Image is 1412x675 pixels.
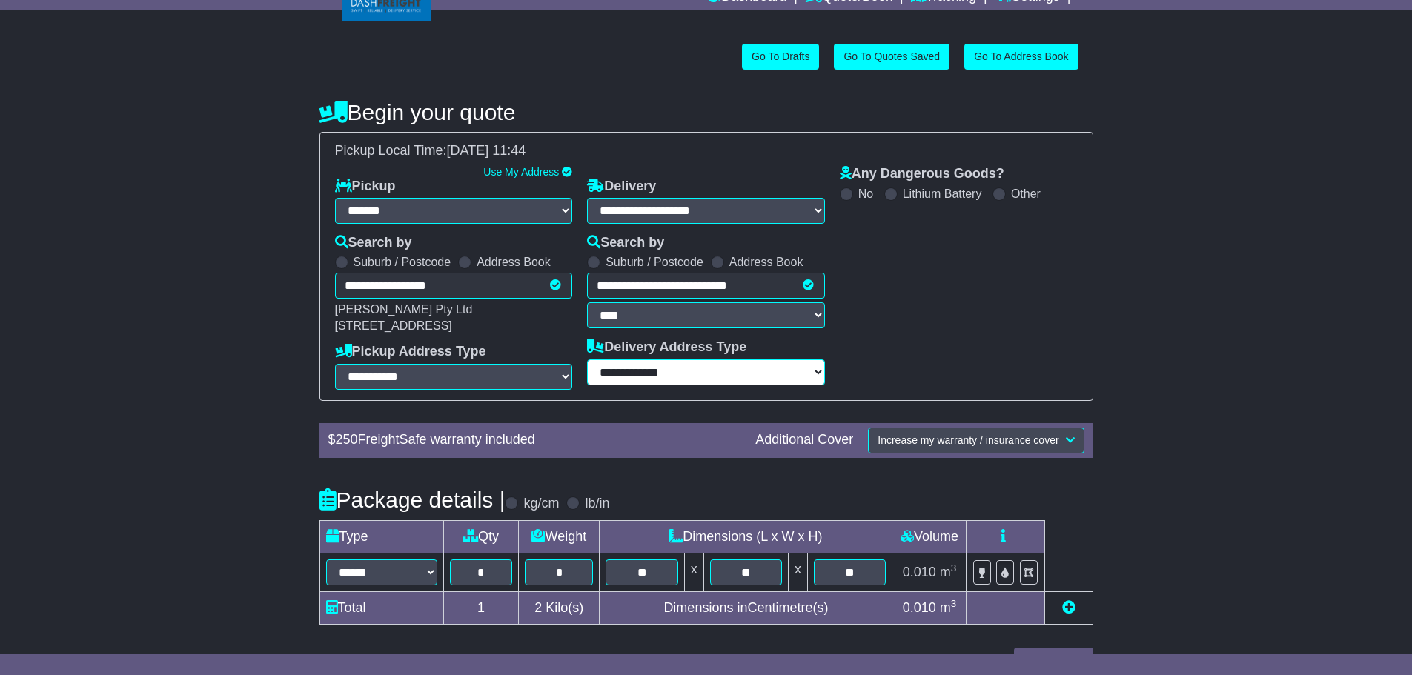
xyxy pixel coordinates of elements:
[951,562,957,573] sup: 3
[354,255,451,269] label: Suburb / Postcode
[789,553,808,591] td: x
[319,100,1093,124] h4: Begin your quote
[321,432,749,448] div: $ FreightSafe warranty included
[328,143,1085,159] div: Pickup Local Time:
[336,432,358,447] span: 250
[940,600,957,615] span: m
[335,235,412,251] label: Search by
[443,520,519,553] td: Qty
[878,434,1058,446] span: Increase my warranty / insurance cover
[940,565,957,579] span: m
[587,235,664,251] label: Search by
[834,44,949,70] a: Go To Quotes Saved
[319,488,506,512] h4: Package details |
[600,591,892,624] td: Dimensions in Centimetre(s)
[840,166,1004,182] label: Any Dangerous Goods?
[600,520,892,553] td: Dimensions (L x W x H)
[335,303,473,316] span: [PERSON_NAME] Pty Ltd
[587,179,656,195] label: Delivery
[964,44,1078,70] a: Go To Address Book
[319,520,443,553] td: Type
[477,255,551,269] label: Address Book
[951,598,957,609] sup: 3
[443,591,519,624] td: 1
[748,432,861,448] div: Additional Cover
[519,591,600,624] td: Kilo(s)
[335,344,486,360] label: Pickup Address Type
[447,143,526,158] span: [DATE] 11:44
[534,600,542,615] span: 2
[742,44,819,70] a: Go To Drafts
[483,166,559,178] a: Use My Address
[335,319,452,332] span: [STREET_ADDRESS]
[585,496,609,512] label: lb/in
[606,255,703,269] label: Suburb / Postcode
[335,179,396,195] label: Pickup
[903,600,936,615] span: 0.010
[1011,187,1041,201] label: Other
[1062,600,1075,615] a: Add new item
[892,520,967,553] td: Volume
[519,520,600,553] td: Weight
[903,187,982,201] label: Lithium Battery
[587,339,746,356] label: Delivery Address Type
[684,553,703,591] td: x
[858,187,873,201] label: No
[868,428,1084,453] button: Increase my warranty / insurance cover
[729,255,803,269] label: Address Book
[319,591,443,624] td: Total
[903,565,936,579] span: 0.010
[523,496,559,512] label: kg/cm
[1014,648,1093,674] button: Get Quotes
